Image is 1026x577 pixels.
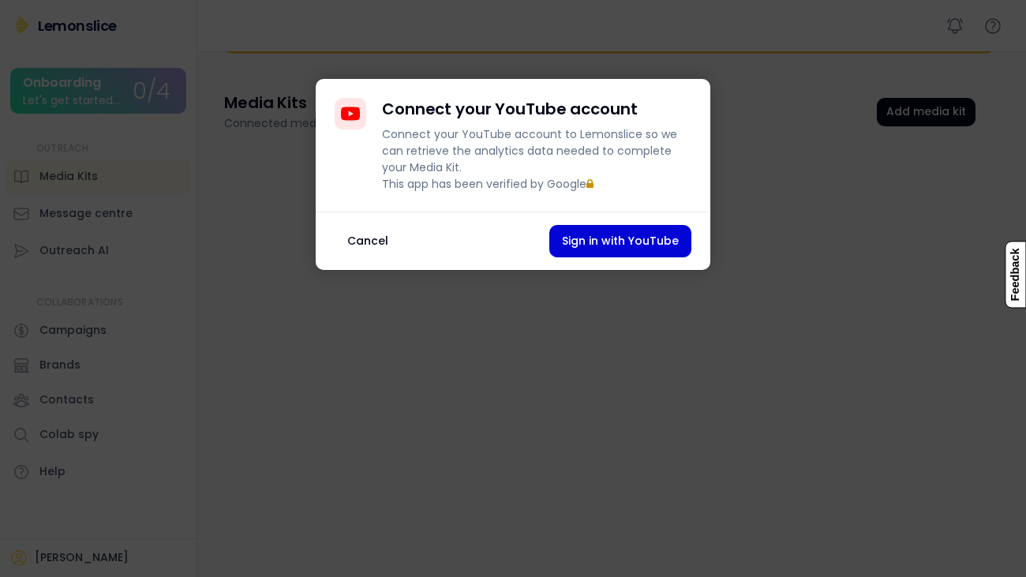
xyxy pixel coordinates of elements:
button: Cancel [335,225,401,257]
h4: Connect your YouTube account [382,98,638,120]
button: Sign in with YouTube [549,225,691,257]
div: Connect your YouTube account to Lemonslice so we can retrieve the analytics data needed to comple... [382,126,691,193]
img: YouTubeIcon.svg [341,104,360,123]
